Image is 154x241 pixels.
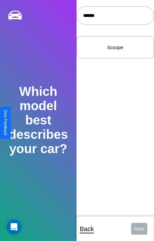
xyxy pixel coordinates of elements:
div: Give Feedback [3,110,8,136]
h2: Which model best describes your car? [8,84,69,156]
button: Next [131,223,147,235]
p: Scoupe [84,43,147,52]
p: Back [80,223,94,235]
iframe: Intercom live chat [6,219,22,235]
